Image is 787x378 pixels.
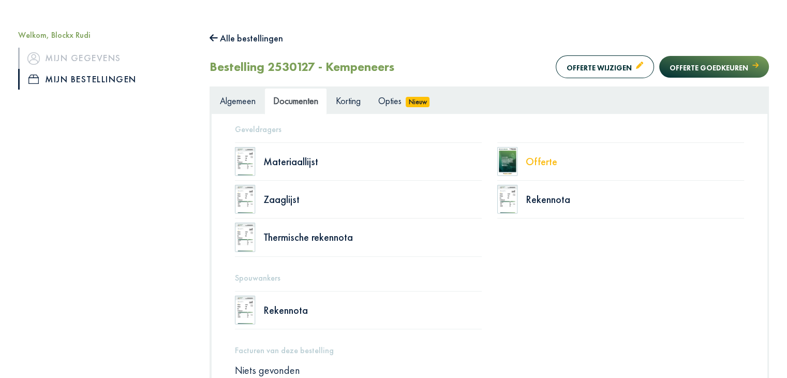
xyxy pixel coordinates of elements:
img: dokter [235,296,256,325]
font: Mijn bestellingen [45,73,137,85]
img: dokter [235,147,256,176]
font: Korting [336,95,361,107]
font: Offerte goedkeuren [670,63,748,72]
img: dokter [497,147,518,176]
a: iconMijn gegevens [18,48,194,68]
img: dokter [235,223,256,252]
font: Offerte wijzigen [567,63,632,72]
font: Zaaglijst [263,193,300,206]
font: Materiaallijst [263,155,318,168]
font: Mijn gegevens [45,52,121,64]
img: dokter [235,185,256,214]
font: Bestelling 2530127 - Kempeneers [210,59,394,75]
font: Welkom, Blockx Rudi [18,30,91,40]
img: icon [27,52,40,65]
font: Alle bestellingen [220,32,283,44]
font: Geveldragers [235,124,281,135]
a: iconMijn bestellingen [18,69,194,90]
font: Rekennota [526,193,570,206]
img: dokter [497,185,518,214]
font: Offerte [526,155,557,168]
font: Spouwankers [235,272,280,283]
button: Alle bestellingen [210,30,283,47]
font: Opties [378,95,402,107]
font: Thermische rekennota [263,230,353,244]
font: Nieuw [409,97,427,106]
font: Rekennota [263,303,308,317]
font: Documenten [273,95,318,107]
font: Niets gevonden [235,364,300,377]
button: Offerte wijzigen [556,55,654,78]
ul: Tabbladen [211,88,767,113]
button: Offerte goedkeuren [659,56,769,77]
font: Algemeen [220,95,256,107]
font: Facturen van deze bestelling [235,345,334,356]
img: icon [28,75,39,84]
